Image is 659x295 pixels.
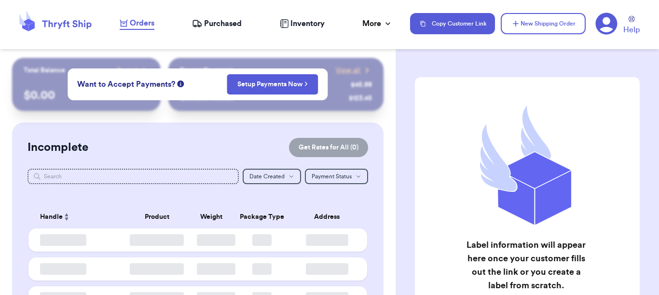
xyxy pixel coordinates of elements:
span: Orders [130,17,154,29]
button: Sort ascending [63,211,70,223]
span: Help [623,24,640,36]
p: Recent Payments [180,66,233,75]
th: Address [292,205,367,228]
a: View all [336,66,372,75]
a: Help [623,16,640,36]
button: New Shipping Order [501,13,586,34]
p: Total Balance [24,66,65,75]
div: More [362,18,393,29]
button: Date Created [243,169,301,184]
button: Payment Status [305,169,368,184]
a: Payout [117,66,149,75]
span: Want to Accept Payments? [77,79,175,90]
button: Get Rates for All (0) [289,138,368,157]
span: Payout [117,66,137,75]
span: Purchased [204,18,242,29]
a: Purchased [192,18,242,29]
button: Copy Customer Link [410,13,495,34]
h2: Incomplete [27,140,88,155]
span: Date Created [249,174,285,179]
p: $ 0.00 [24,88,149,103]
input: Search [27,169,239,184]
th: Package Type [232,205,292,228]
span: Handle [40,212,63,222]
a: Orders [120,17,154,30]
a: Setup Payments Now [237,80,308,89]
button: Setup Payments Now [227,74,318,94]
div: $ 123.45 [349,94,372,103]
span: Payment Status [312,174,352,179]
div: $ 45.99 [351,80,372,90]
span: View all [336,66,360,75]
h2: Label information will appear here once your customer fills out the link or you create a label fr... [464,238,589,292]
a: Inventory [280,18,325,29]
span: Inventory [290,18,325,29]
th: Product [123,205,191,228]
th: Weight [191,205,232,228]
